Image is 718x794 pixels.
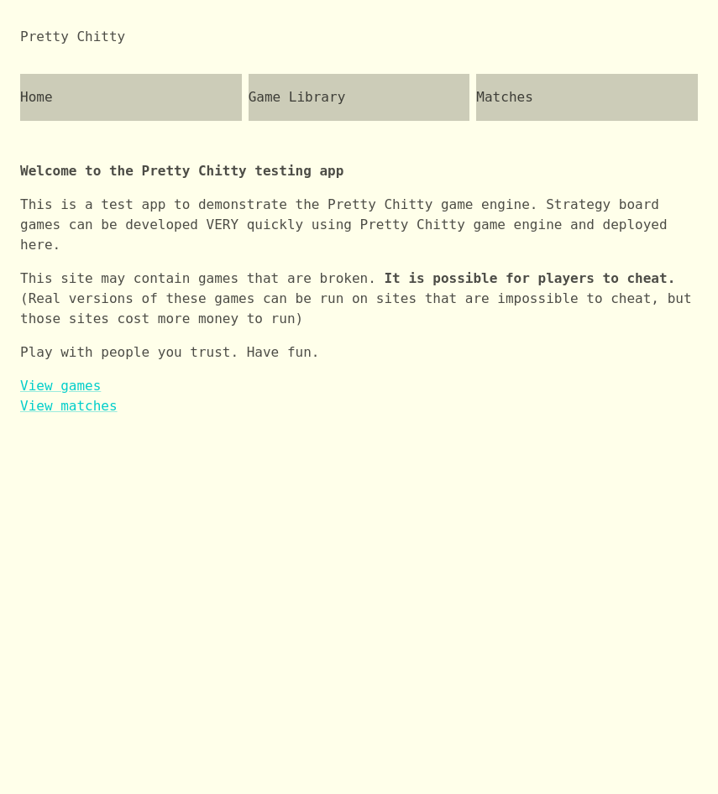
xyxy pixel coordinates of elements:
a: View games [20,378,101,394]
a: View matches [20,398,118,414]
p: Welcome to the Pretty Chitty testing app [20,134,698,195]
div: Pretty Chitty [20,27,125,47]
a: Home [20,74,242,121]
p: This is a test app to demonstrate the Pretty Chitty game engine. Strategy board games can be deve... [20,195,698,269]
b: It is possible for players to cheat. [384,270,675,286]
a: Matches [476,74,698,121]
p: Play with people you trust. Have fun. [20,342,698,376]
p: This site may contain games that are broken. (Real versions of these games can be run on sites th... [20,269,698,342]
a: Game Library [249,74,470,121]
